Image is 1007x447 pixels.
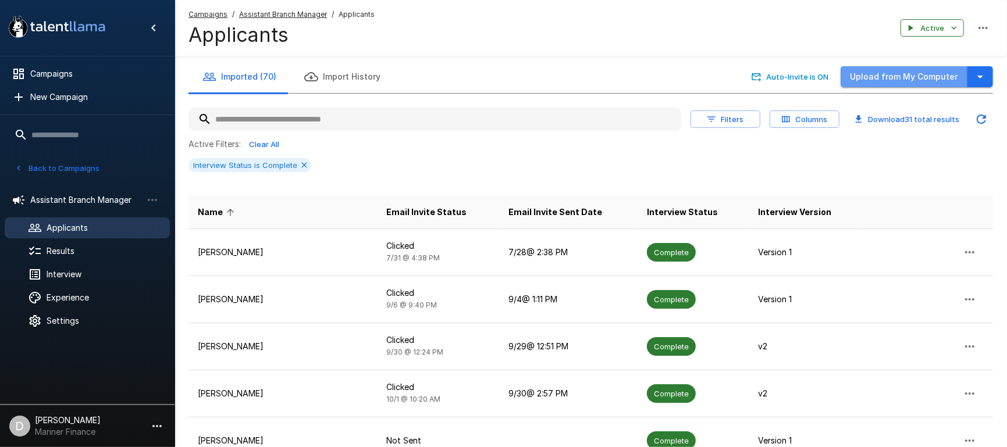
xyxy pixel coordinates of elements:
[647,247,696,258] span: Complete
[198,294,368,305] p: [PERSON_NAME]
[499,323,638,370] td: 9/29 @ 12:51 PM
[770,110,839,128] button: Columns
[841,66,967,88] button: Upload from My Computer
[188,138,241,150] p: Active Filters:
[758,435,853,446] p: Version 1
[339,9,375,20] span: Applicants
[198,435,368,446] p: [PERSON_NAME]
[758,205,831,219] span: Interview Version
[758,246,853,258] p: Version 1
[188,60,290,93] button: Imported (70)
[232,9,234,20] span: /
[499,228,638,276] td: 7/28 @ 2:38 PM
[499,276,638,323] td: 9/4 @ 1:11 PM
[749,68,831,86] button: Auto-Invite is ON
[758,388,853,399] p: v2
[691,110,760,128] button: Filters
[188,23,375,47] h4: Applicants
[386,395,440,403] span: 10/1 @ 10:20 AM
[386,287,490,299] p: Clicked
[386,381,490,393] p: Clicked
[647,388,696,399] span: Complete
[647,341,696,352] span: Complete
[647,294,696,305] span: Complete
[758,294,853,305] p: Version 1
[198,246,368,258] p: [PERSON_NAME]
[386,435,490,446] p: Not Sent
[386,301,437,309] span: 9/6 @ 9:40 PM
[198,205,238,219] span: Name
[386,334,490,346] p: Clicked
[970,108,993,131] button: Updated Today - 2:30 PM
[188,160,302,170] span: Interview Status is Complete
[332,9,334,20] span: /
[386,205,467,219] span: Email Invite Status
[499,370,638,417] td: 9/30 @ 2:57 PM
[245,135,283,153] button: Clear All
[508,205,602,219] span: Email Invite Sent Date
[198,388,368,399] p: [PERSON_NAME]
[647,205,718,219] span: Interview Status
[901,19,964,37] button: Active
[386,240,490,252] p: Clicked
[239,10,327,19] u: Assistant Branch Manager
[290,60,394,93] button: Import History
[386,253,440,262] span: 7/31 @ 4:38 PM
[188,158,311,172] div: Interview Status is Complete
[758,341,853,352] p: v2
[647,435,696,446] span: Complete
[386,348,443,356] span: 9/30 @ 12:24 PM
[188,10,227,19] u: Campaigns
[198,341,368,352] p: [PERSON_NAME]
[849,110,965,128] button: Download31 total results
